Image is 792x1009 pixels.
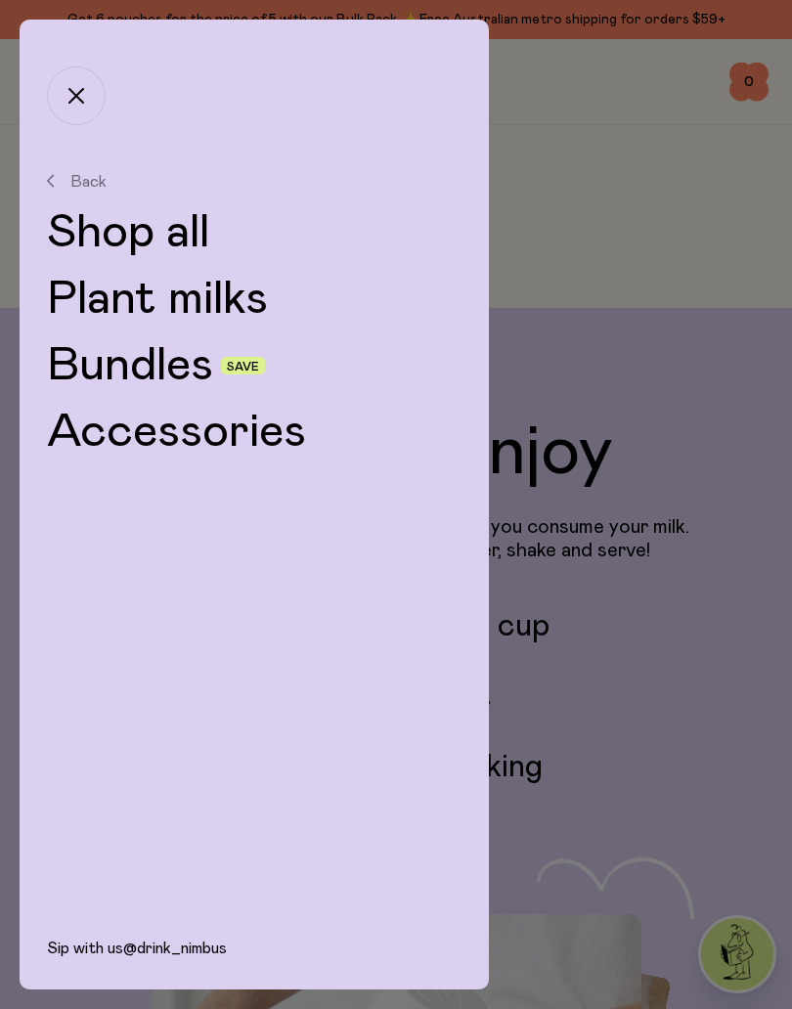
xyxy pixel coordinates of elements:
[47,409,462,456] a: Accessories
[20,939,489,989] div: Sip with us
[47,209,462,256] a: Shop all
[47,172,462,190] button: Back
[123,941,227,956] a: @drink_nimbus
[47,276,462,323] a: Plant milks
[47,342,213,389] a: Bundles
[70,172,107,190] span: Back
[227,361,259,373] span: Save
